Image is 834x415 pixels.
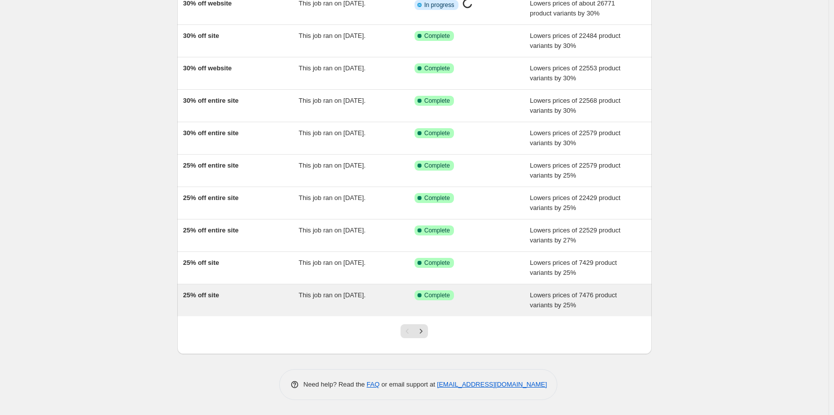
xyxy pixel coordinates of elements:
[183,194,239,202] span: 25% off entire site
[299,129,366,137] span: This job ran on [DATE].
[424,162,450,170] span: Complete
[437,381,547,388] a: [EMAIL_ADDRESS][DOMAIN_NAME]
[530,194,620,211] span: Lowers prices of 22429 product variants by 25%
[424,194,450,202] span: Complete
[530,64,620,82] span: Lowers prices of 22553 product variants by 30%
[299,194,366,202] span: This job ran on [DATE].
[183,162,239,169] span: 25% off entire site
[299,259,366,266] span: This job ran on [DATE].
[299,226,366,234] span: This job ran on [DATE].
[183,291,219,299] span: 25% off site
[530,162,620,179] span: Lowers prices of 22579 product variants by 25%
[299,97,366,104] span: This job ran on [DATE].
[424,1,454,9] span: In progress
[183,259,219,266] span: 25% off site
[401,324,428,338] nav: Pagination
[424,97,450,105] span: Complete
[183,97,239,104] span: 30% off entire site
[424,291,450,299] span: Complete
[299,162,366,169] span: This job ran on [DATE].
[299,64,366,72] span: This job ran on [DATE].
[424,32,450,40] span: Complete
[183,32,219,39] span: 30% off site
[424,129,450,137] span: Complete
[304,381,367,388] span: Need help? Read the
[183,64,232,72] span: 30% off website
[183,129,239,137] span: 30% off entire site
[530,32,620,49] span: Lowers prices of 22484 product variants by 30%
[380,381,437,388] span: or email support at
[424,64,450,72] span: Complete
[414,324,428,338] button: Next
[530,97,620,114] span: Lowers prices of 22568 product variants by 30%
[183,226,239,234] span: 25% off entire site
[299,32,366,39] span: This job ran on [DATE].
[367,381,380,388] a: FAQ
[299,291,366,299] span: This job ran on [DATE].
[530,291,617,309] span: Lowers prices of 7476 product variants by 25%
[424,259,450,267] span: Complete
[530,259,617,276] span: Lowers prices of 7429 product variants by 25%
[530,226,620,244] span: Lowers prices of 22529 product variants by 27%
[530,129,620,147] span: Lowers prices of 22579 product variants by 30%
[424,226,450,234] span: Complete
